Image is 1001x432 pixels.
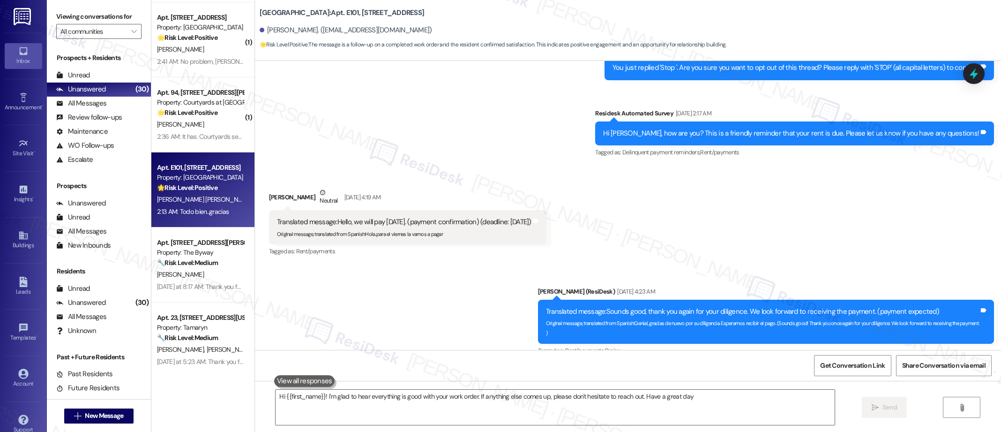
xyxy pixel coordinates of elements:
[673,108,711,118] div: [DATE] 2:17 AM
[277,231,443,237] sub: Original message, translated from Spanish : Hola..para el viernes la vamos a pagar
[56,369,113,379] div: Past Residents
[157,270,204,279] span: [PERSON_NAME]
[157,238,244,248] div: Apt. [STREET_ADDRESS][PERSON_NAME]
[565,347,605,355] span: Rent/payments ,
[538,287,994,300] div: [PERSON_NAME] (ResiDesk)
[157,248,244,258] div: Property: The Byway
[74,412,81,420] i: 
[260,25,432,35] div: [PERSON_NAME]. ([EMAIL_ADDRESS][DOMAIN_NAME])
[605,347,620,355] span: Praise
[42,103,43,109] span: •
[603,129,979,138] div: Hi [PERSON_NAME], how are you? This is a friendly reminder that your rent is due. Please let us k...
[64,409,134,424] button: New Message
[47,53,151,63] div: Prospects + Residents
[269,244,546,258] div: Tagged as:
[958,404,965,411] i: 
[56,241,111,250] div: New Inbounds
[85,411,123,421] span: New Message
[260,40,726,50] span: : The message is a follow-up on a completed work order and the resident confirmed satisfaction. T...
[318,188,339,207] div: Neutral
[157,282,730,291] div: [DATE] at 8:17 AM: Thank you for your message. Our offices are currently closed, but we will cont...
[56,312,106,322] div: All Messages
[157,23,244,32] div: Property: [GEOGRAPHIC_DATA]
[34,149,35,155] span: •
[131,28,136,35] i: 
[56,9,142,24] label: Viewing conversations for
[157,98,244,107] div: Property: Courtyards at [GEOGRAPHIC_DATA]
[47,266,151,276] div: Residents
[882,402,897,412] span: Send
[157,132,944,141] div: 2:36 AM: It has. Courtyards seems like one of the nicer apartments around, and better priced as w...
[14,8,33,25] img: ResiDesk Logo
[546,320,979,336] sub: Original message, translated from Spanish : Genial, gracias de nuevo por su diligencia. Esperamos...
[538,344,994,357] div: Tagged as:
[56,99,106,108] div: All Messages
[820,361,885,371] span: Get Conversation Link
[157,357,732,366] div: [DATE] at 5:23 AM: Thank you for your message. Our offices are currently closed, but we will cont...
[56,127,108,136] div: Maintenance
[157,108,217,117] strong: 🌟 Risk Level: Positive
[5,182,42,207] a: Insights •
[157,88,244,98] div: Apt. 94, [STREET_ADDRESS][PERSON_NAME]
[60,24,127,39] input: All communities
[862,397,907,418] button: Send
[56,326,96,336] div: Unknown
[595,108,994,121] div: Residesk Automated Survey
[157,333,218,342] strong: 🔧 Risk Level: Medium
[296,247,336,255] span: Rent/payments
[157,195,252,204] span: [PERSON_NAME] [PERSON_NAME]
[56,155,93,165] div: Escalate
[56,84,106,94] div: Unanswered
[5,136,42,161] a: Site Visit •
[622,148,700,156] span: Delinquent payment reminders ,
[5,274,42,299] a: Leads
[157,45,204,53] span: [PERSON_NAME]
[157,120,204,129] span: [PERSON_NAME]
[47,181,151,191] div: Prospects
[157,183,217,192] strong: 🌟 Risk Level: Positive
[276,390,834,425] textarea: Hi {{first_name}}! I'm glad to hear everything is good with your work order. If anything else com...
[56,298,106,308] div: Unanswered
[260,8,424,18] b: [GEOGRAPHIC_DATA]: Apt. E101, [STREET_ADDRESS]
[277,217,531,227] div: Translated message: Hello, we will pay [DATE]. (payment confirmation) (deadline: [DATE])
[157,313,244,323] div: Apt. 23, [STREET_ADDRESS][US_STATE]
[32,195,34,201] span: •
[157,57,605,66] div: 2:41 AM: No problem, [PERSON_NAME]! Thanks for putting up with me life has truly been the shittie...
[56,383,120,393] div: Future Residents
[5,227,42,253] a: Buildings
[56,212,90,222] div: Unread
[896,355,992,376] button: Share Conversation via email
[872,404,879,411] i: 
[260,41,308,48] strong: 🌟 Risk Level: Positive
[157,258,218,267] strong: 🔧 Risk Level: Medium
[615,287,655,296] div: [DATE] 4:23 AM
[613,63,979,73] div: You just replied 'Stop '. Are you sure you want to opt out of this thread? Please reply with 'STO...
[546,307,979,317] div: Translated message: Sounds good, thank you again for your diligence. We look forward to receiving...
[157,207,229,216] div: 2:13 AM: Todo bien..gracias
[5,320,42,345] a: Templates •
[814,355,891,376] button: Get Conversation Link
[157,345,207,354] span: [PERSON_NAME]
[157,323,244,333] div: Property: Tamaryn
[269,188,546,211] div: [PERSON_NAME]
[36,333,37,340] span: •
[902,361,986,371] span: Share Conversation via email
[56,141,114,151] div: WO Follow-ups
[157,13,244,23] div: Apt. [STREET_ADDRESS]
[47,352,151,362] div: Past + Future Residents
[157,33,217,42] strong: 🌟 Risk Level: Positive
[56,70,90,80] div: Unread
[157,173,244,182] div: Property: [GEOGRAPHIC_DATA]
[56,227,106,236] div: All Messages
[133,82,151,97] div: (30)
[595,145,994,159] div: Tagged as:
[56,284,90,294] div: Unread
[56,113,122,122] div: Review follow-ups
[700,148,740,156] span: Rent/payments
[5,366,42,391] a: Account
[342,192,381,202] div: [DATE] 4:19 AM
[5,43,42,68] a: Inbox
[133,296,151,310] div: (30)
[206,345,253,354] span: [PERSON_NAME]
[157,163,244,173] div: Apt. E101, [STREET_ADDRESS]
